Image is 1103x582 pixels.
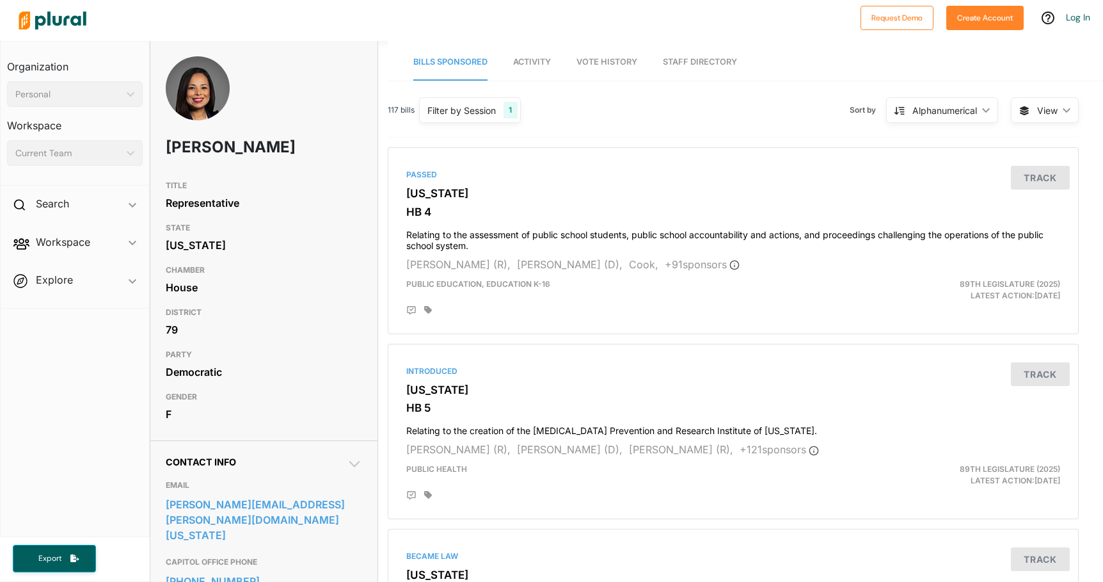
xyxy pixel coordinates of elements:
img: Headshot of Claudia Ordaz [166,56,230,146]
div: Add Position Statement [406,305,417,316]
div: House [166,278,363,297]
button: Track [1011,166,1070,190]
button: Create Account [946,6,1024,30]
a: Activity [513,44,551,81]
div: Became Law [406,551,1060,562]
div: [US_STATE] [166,236,363,255]
h4: Relating to the creation of the [MEDICAL_DATA] Prevention and Research Institute of [US_STATE]. [406,419,1060,437]
div: Introduced [406,366,1060,377]
span: [PERSON_NAME] (D), [517,443,623,456]
a: Create Account [946,10,1024,24]
button: Export [13,545,96,572]
h3: GENDER [166,389,363,405]
a: Staff Directory [663,44,737,81]
span: [PERSON_NAME] (R), [406,443,511,456]
a: Request Demo [861,10,933,24]
div: 79 [166,320,363,339]
a: Bills Sponsored [413,44,488,81]
h3: Workspace [7,107,143,135]
span: 89th Legislature (2025) [960,464,1060,474]
a: Log In [1066,12,1090,23]
button: Request Demo [861,6,933,30]
span: [PERSON_NAME] (D), [517,258,623,271]
span: Vote History [576,57,637,67]
div: Personal [15,88,122,101]
h1: [PERSON_NAME] [166,128,284,166]
span: [PERSON_NAME] (R), [406,258,511,271]
span: 89th Legislature (2025) [960,279,1060,289]
button: Track [1011,547,1070,571]
div: Latest Action: [DATE] [846,464,1070,487]
h3: HB 5 [406,401,1060,414]
div: Add tags [424,490,432,499]
span: Public Education, Education K-16 [406,279,550,289]
span: Public Health [406,464,467,474]
span: [PERSON_NAME] (R), [629,443,733,456]
h3: Organization [7,48,143,76]
span: Cook, [629,258,658,271]
h3: PARTY [166,347,363,362]
div: Democratic [166,362,363,382]
h2: Search [36,197,69,211]
h3: EMAIL [166,478,363,493]
a: [PERSON_NAME][EMAIL_ADDRESS][PERSON_NAME][DOMAIN_NAME][US_STATE] [166,495,363,545]
span: Export [29,553,70,564]
span: + 91 sponsor s [665,258,740,271]
h3: CHAMBER [166,263,363,278]
span: 117 bills [388,104,415,116]
div: Latest Action: [DATE] [846,279,1070,302]
div: Alphanumerical [912,104,977,117]
span: View [1037,104,1058,117]
h3: DISTRICT [166,305,363,320]
div: Representative [166,193,363,213]
div: F [166,405,363,424]
div: 1 [504,102,517,118]
span: + 121 sponsor s [740,443,819,456]
a: Vote History [576,44,637,81]
h3: [US_STATE] [406,187,1060,200]
h3: CAPITOL OFFICE PHONE [166,554,363,570]
span: Sort by [850,104,886,116]
div: Passed [406,169,1060,181]
h3: [US_STATE] [406,384,1060,396]
div: Filter by Session [427,104,496,117]
h3: HB 4 [406,206,1060,218]
div: Current Team [15,147,122,160]
span: Contact Info [166,457,236,467]
h3: STATE [166,220,363,236]
button: Track [1011,362,1070,386]
h3: [US_STATE] [406,569,1060,581]
div: Add tags [424,305,432,314]
h3: TITLE [166,178,363,193]
h4: Relating to the assessment of public school students, public school accountability and actions, a... [406,223,1060,252]
span: Bills Sponsored [413,57,488,67]
span: Activity [513,57,551,67]
div: Add Position Statement [406,490,417,501]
